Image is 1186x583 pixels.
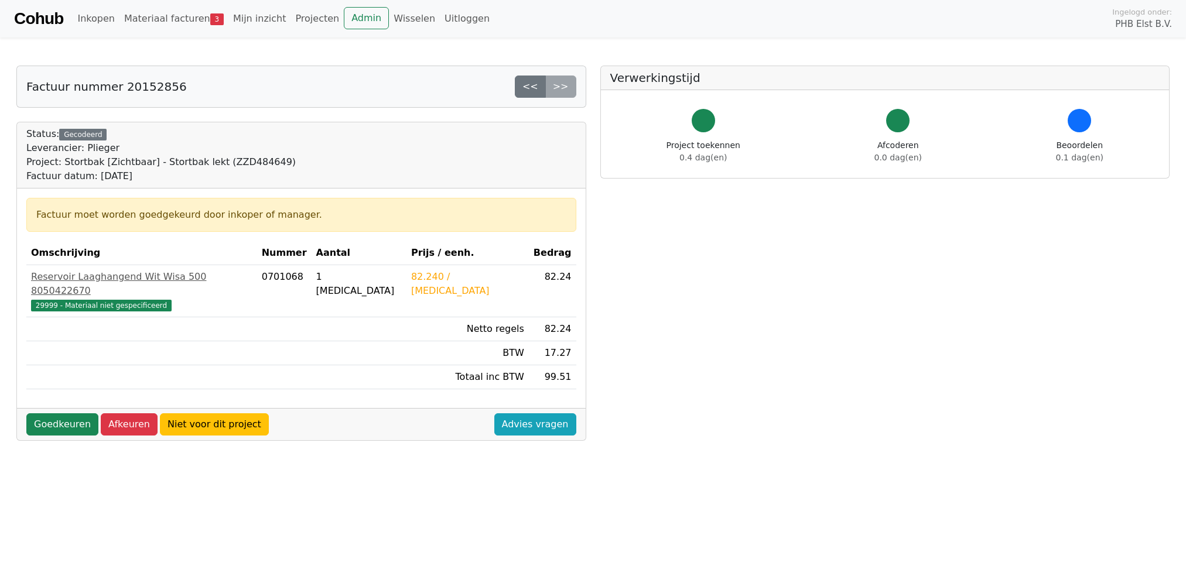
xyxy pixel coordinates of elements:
[1056,139,1103,164] div: Beoordelen
[874,153,922,162] span: 0.0 dag(en)
[257,241,312,265] th: Nummer
[73,7,119,30] a: Inkopen
[406,317,529,341] td: Netto regels
[529,365,576,389] td: 99.51
[26,169,296,183] div: Factuur datum: [DATE]
[14,5,63,33] a: Cohub
[529,241,576,265] th: Bedrag
[31,300,172,311] span: 29999 - Materiaal niet gespecificeerd
[26,413,98,435] a: Goedkeuren
[36,208,566,222] div: Factuur moet worden goedgekeurd door inkoper of manager.
[515,76,546,98] a: <<
[26,80,187,94] h5: Factuur nummer 20152856
[389,7,440,30] a: Wisselen
[290,7,344,30] a: Projecten
[160,413,269,435] a: Niet voor dit project
[679,153,727,162] span: 0.4 dag(en)
[59,129,107,140] div: Gecodeerd
[210,13,224,25] span: 3
[257,265,312,317] td: 0701068
[406,241,529,265] th: Prijs / eenh.
[31,270,252,312] a: Reservoir Laaghangend Wit Wisa 500 805042267029999 - Materiaal niet gespecificeerd
[1115,18,1172,31] span: PHB Elst B.V.
[312,241,406,265] th: Aantal
[1056,153,1103,162] span: 0.1 dag(en)
[228,7,291,30] a: Mijn inzicht
[667,139,740,164] div: Project toekennen
[26,141,296,155] div: Leverancier: Plieger
[119,7,228,30] a: Materiaal facturen3
[529,341,576,365] td: 17.27
[529,265,576,317] td: 82.24
[31,270,252,298] div: Reservoir Laaghangend Wit Wisa 500 8050422670
[101,413,158,435] a: Afkeuren
[26,155,296,169] div: Project: Stortbak [Zichtbaar] - Stortbak lekt (ZZD484649)
[494,413,576,435] a: Advies vragen
[406,341,529,365] td: BTW
[440,7,494,30] a: Uitloggen
[1112,6,1172,18] span: Ingelogd onder:
[529,317,576,341] td: 82.24
[406,365,529,389] td: Totaal inc BTW
[344,7,389,29] a: Admin
[26,241,257,265] th: Omschrijving
[316,270,402,298] div: 1 [MEDICAL_DATA]
[610,71,1160,85] h5: Verwerkingstijd
[411,270,524,298] div: 82.240 / [MEDICAL_DATA]
[874,139,922,164] div: Afcoderen
[26,127,296,183] div: Status:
